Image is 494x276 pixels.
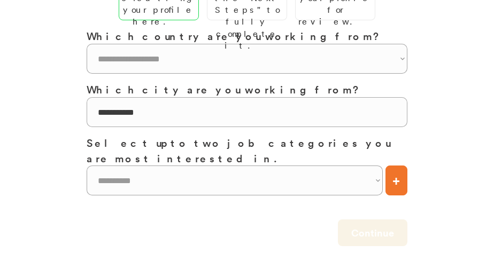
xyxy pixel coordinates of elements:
[385,165,407,195] button: +
[87,82,407,97] h3: Which city are you working from?
[338,219,407,246] button: Continue
[87,135,407,165] h3: Select up to two job categories you are most interested in.
[87,28,407,44] h3: Which country are you working from?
